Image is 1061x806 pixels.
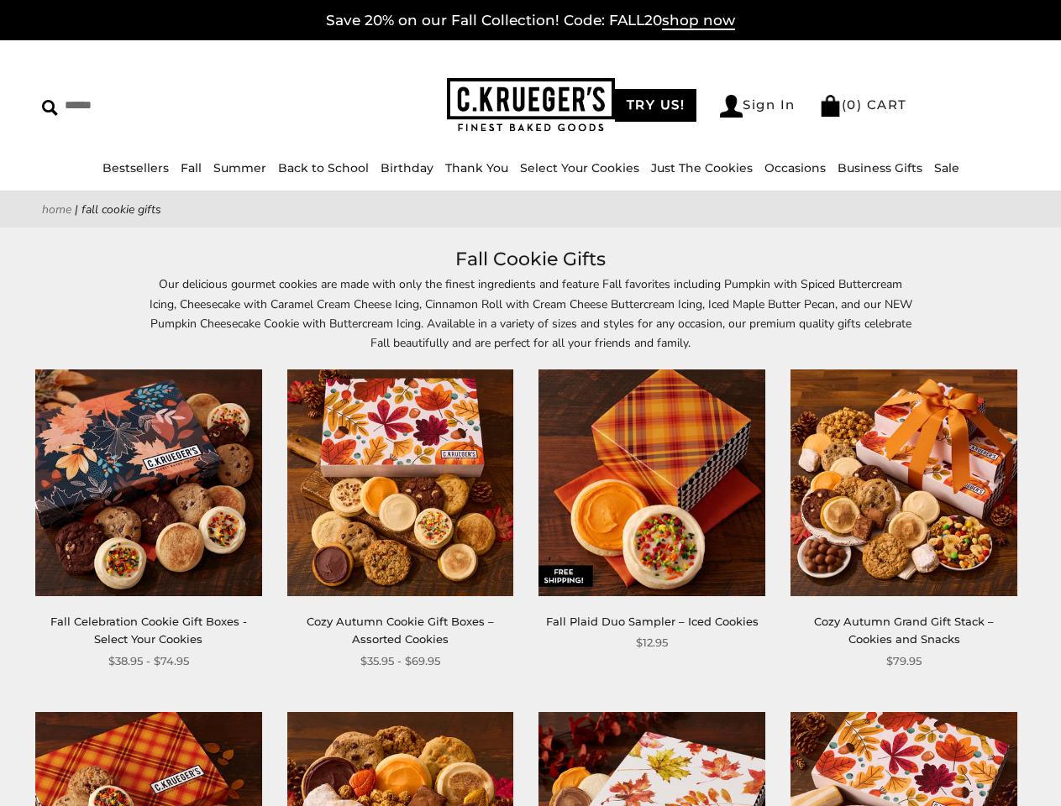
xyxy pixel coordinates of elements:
[838,160,922,175] a: Business Gifts
[520,160,639,175] a: Select Your Cookies
[150,276,912,350] span: Our delicious gourmet cookies are made with only the finest ingredients and feature Fall favorite...
[814,615,994,646] a: Cozy Autumn Grand Gift Stack – Cookies and Snacks
[326,12,735,30] a: Save 20% on our Fall Collection! Code: FALL20shop now
[819,95,842,117] img: Bag
[42,200,1019,219] nav: breadcrumbs
[42,201,71,217] a: Home
[42,92,265,118] input: Search
[651,160,753,175] a: Just The Cookies
[213,160,266,175] a: Summer
[81,201,161,217] span: Fall Cookie Gifts
[445,160,508,175] a: Thank You
[546,615,759,628] a: Fall Plaid Duo Sampler – Iced Cookies
[790,369,1017,596] img: Cozy Autumn Grand Gift Stack – Cookies and Snacks
[764,160,826,175] a: Occasions
[847,97,857,113] span: 0
[636,634,668,652] span: $12.95
[381,160,433,175] a: Birthday
[447,78,615,133] img: C.KRUEGER'S
[720,95,796,118] a: Sign In
[75,201,78,217] span: |
[108,652,189,670] span: $38.95 - $74.95
[287,369,514,596] img: Cozy Autumn Cookie Gift Boxes – Assorted Cookies
[307,615,494,646] a: Cozy Autumn Cookie Gift Boxes – Assorted Cookies
[278,160,369,175] a: Back to School
[35,369,262,596] img: Fall Celebration Cookie Gift Boxes - Select Your Cookies
[662,12,735,30] span: shop now
[819,97,907,113] a: (0) CART
[50,615,247,646] a: Fall Celebration Cookie Gift Boxes - Select Your Cookies
[886,652,922,670] span: $79.95
[538,369,765,596] img: Fall Plaid Duo Sampler – Iced Cookies
[615,89,697,122] a: TRY US!
[67,244,994,275] h1: Fall Cookie Gifts
[720,95,743,118] img: Account
[42,100,58,116] img: Search
[360,652,440,670] span: $35.95 - $69.95
[934,160,959,175] a: Sale
[181,160,202,175] a: Fall
[102,160,169,175] a: Bestsellers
